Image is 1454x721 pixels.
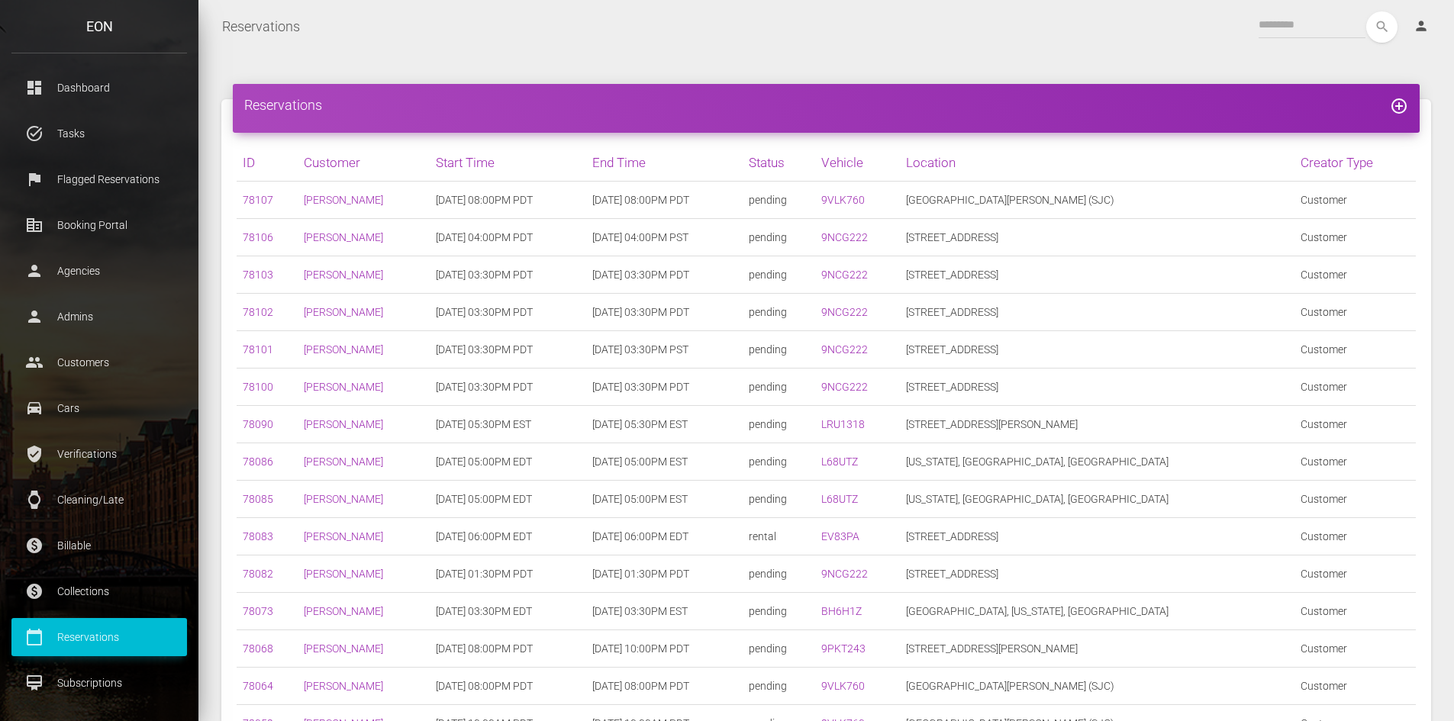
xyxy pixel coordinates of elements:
td: Customer [1294,443,1416,481]
td: [DATE] 05:00PM EST [586,443,743,481]
p: Customers [23,351,176,374]
a: 78073 [243,605,273,617]
p: Billable [23,534,176,557]
td: Customer [1294,555,1416,593]
td: [DATE] 05:00PM EDT [430,443,586,481]
td: [STREET_ADDRESS] [900,331,1294,369]
a: [PERSON_NAME] [304,642,383,655]
td: [DATE] 03:30PM EDT [430,593,586,630]
button: search [1366,11,1398,43]
th: End Time [586,144,743,182]
td: [DATE] 08:00PM PDT [430,630,586,668]
td: pending [743,630,815,668]
a: 9NCG222 [821,568,868,580]
td: [DATE] 05:30PM EST [430,406,586,443]
a: 78085 [243,493,273,505]
a: person [1402,11,1443,42]
a: paid Collections [11,572,187,610]
a: 9VLK760 [821,194,865,206]
td: [STREET_ADDRESS] [900,294,1294,331]
td: Customer [1294,294,1416,331]
td: Customer [1294,518,1416,555]
td: Customer [1294,668,1416,705]
a: [PERSON_NAME] [304,343,383,356]
p: Collections [23,580,176,603]
a: 78068 [243,642,273,655]
a: EV83PA [821,530,859,542]
p: Admins [23,305,176,328]
p: Booking Portal [23,214,176,237]
a: 78100 [243,381,273,393]
a: calendar_today Reservations [11,618,187,656]
a: add_circle_outline [1390,97,1408,113]
td: Customer [1294,331,1416,369]
td: [US_STATE], [GEOGRAPHIC_DATA], [GEOGRAPHIC_DATA] [900,443,1294,481]
a: [PERSON_NAME] [304,455,383,468]
a: Reservations [222,8,300,46]
td: [STREET_ADDRESS][PERSON_NAME] [900,406,1294,443]
a: 9NCG222 [821,381,868,393]
td: pending [743,481,815,518]
a: [PERSON_NAME] [304,530,383,542]
a: 78101 [243,343,273,356]
td: [DATE] 01:30PM PDT [430,555,586,593]
td: [DATE] 03:30PM PDT [430,331,586,369]
a: L68UTZ [821,493,858,505]
td: [GEOGRAPHIC_DATA][PERSON_NAME] (SJC) [900,668,1294,705]
th: Status [743,144,815,182]
td: pending [743,369,815,406]
a: [PERSON_NAME] [304,231,383,243]
a: drive_eta Cars [11,389,187,427]
a: card_membership Subscriptions [11,664,187,702]
td: [DATE] 05:30PM EST [586,406,743,443]
p: Dashboard [23,76,176,99]
td: [STREET_ADDRESS][PERSON_NAME] [900,630,1294,668]
th: Vehicle [815,144,900,182]
p: Subscriptions [23,671,176,694]
a: [PERSON_NAME] [304,680,383,692]
a: [PERSON_NAME] [304,381,383,393]
th: Customer [298,144,429,182]
th: Location [900,144,1294,182]
td: [GEOGRAPHIC_DATA][PERSON_NAME] (SJC) [900,182,1294,219]
td: pending [743,294,815,331]
td: [STREET_ADDRESS] [900,256,1294,294]
a: 78083 [243,530,273,542]
a: flag Flagged Reservations [11,160,187,198]
p: Verifications [23,443,176,465]
a: [PERSON_NAME] [304,568,383,580]
td: [DATE] 08:00PM PDT [430,182,586,219]
a: LRU1318 [821,418,865,430]
td: [STREET_ADDRESS] [900,219,1294,256]
td: [DATE] 04:00PM PST [586,219,743,256]
a: [PERSON_NAME] [304,493,383,505]
p: Agencies [23,259,176,282]
td: pending [743,256,815,294]
td: pending [743,219,815,256]
a: 78107 [243,194,273,206]
td: Customer [1294,406,1416,443]
td: [DATE] 03:30PM PST [586,331,743,369]
a: 78090 [243,418,273,430]
td: [DATE] 06:00PM EDT [430,518,586,555]
a: person Admins [11,298,187,336]
td: [DATE] 05:00PM EDT [430,481,586,518]
td: pending [743,555,815,593]
td: pending [743,406,815,443]
a: 9NCG222 [821,231,868,243]
a: person Agencies [11,252,187,290]
td: [DATE] 03:30PM PDT [586,256,743,294]
td: [STREET_ADDRESS] [900,518,1294,555]
a: verified_user Verifications [11,435,187,473]
td: [DATE] 05:00PM EST [586,481,743,518]
a: paid Billable [11,526,187,565]
a: [PERSON_NAME] [304,194,383,206]
td: [DATE] 03:30PM PDT [430,256,586,294]
th: ID [237,144,298,182]
td: pending [743,182,815,219]
td: [DATE] 03:30PM PDT [586,294,743,331]
td: [DATE] 06:00PM EDT [586,518,743,555]
td: [DATE] 03:30PM PDT [586,369,743,406]
a: people Customers [11,343,187,381]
